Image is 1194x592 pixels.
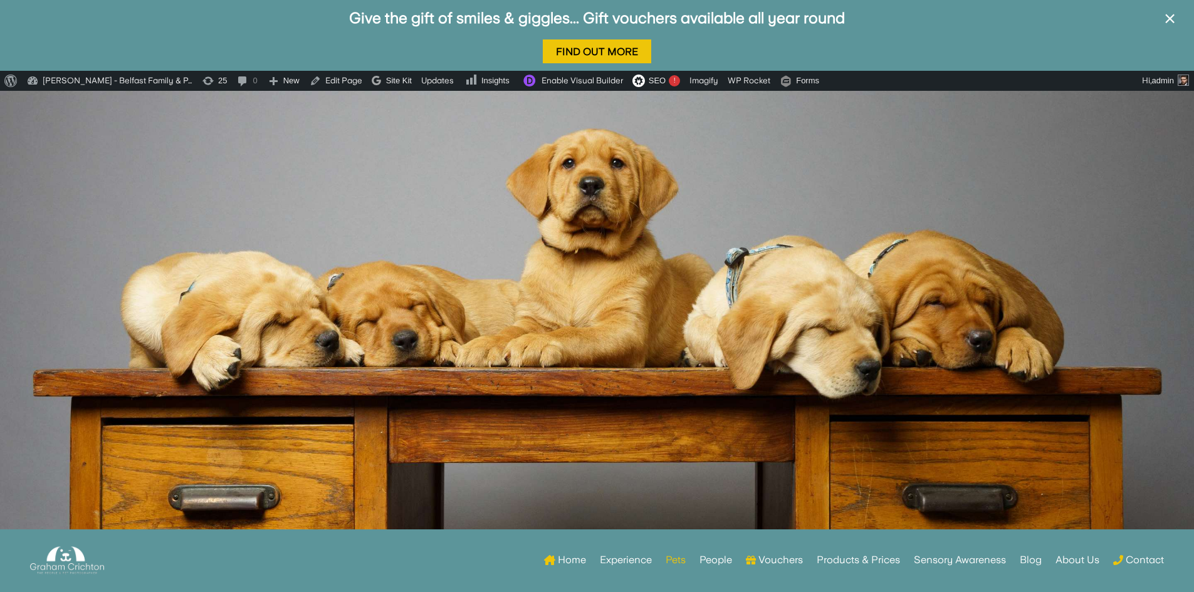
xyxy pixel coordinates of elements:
a: [PERSON_NAME] - Belfast Family & P… [22,71,197,91]
a: Find Out More [543,39,651,64]
a: Imagify [685,71,723,91]
button: × [1158,8,1181,45]
span: 0 [253,71,257,91]
span: SEO [649,76,666,85]
div: ! [669,75,680,86]
a: People [699,536,732,584]
a: Products & Prices [817,536,900,584]
a: Experience [600,536,652,584]
span: Site Kit [386,76,412,85]
span: 25 [218,71,227,91]
span: admin [1152,76,1174,85]
a: Vouchers [746,536,803,584]
span: New [283,71,300,91]
a: WP Rocket [723,71,775,91]
a: Home [544,536,586,584]
a: Hi, [1138,71,1194,91]
a: Give the gift of smiles & giggles... Gift vouchers available all year round [349,9,845,27]
span: × [1164,7,1176,31]
span: Forms [796,71,819,91]
img: Graham Crichton Photography Logo - Graham Crichton - Belfast Family & Pet Photography Studio [30,543,104,578]
a: Updates [417,71,459,91]
a: Blog [1020,536,1042,584]
a: Sensory Awareness [914,536,1006,584]
a: Edit Page [305,71,367,91]
a: About Us [1055,536,1099,584]
span: Insights [481,76,510,85]
a: Pets [666,536,686,584]
a: Contact [1113,536,1164,584]
a: Enable Visual Builder [516,71,628,91]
